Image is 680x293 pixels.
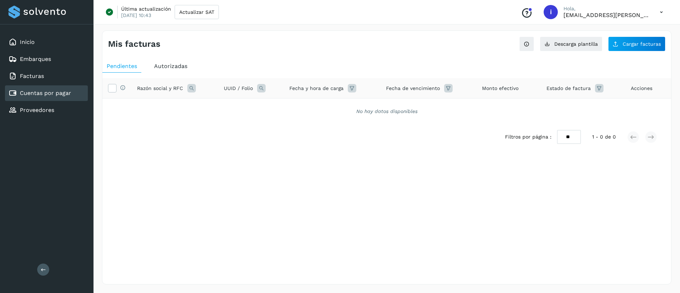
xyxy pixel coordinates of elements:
div: Inicio [5,34,88,50]
span: 1 - 0 de 0 [592,133,616,141]
p: Hola, [563,6,648,12]
span: Razón social y RFC [137,85,183,92]
button: Actualizar SAT [175,5,219,19]
a: Cuentas por pagar [20,90,71,96]
button: Descarga plantilla [540,36,602,51]
a: Facturas [20,73,44,79]
span: Estado de factura [546,85,591,92]
div: Proveedores [5,102,88,118]
div: No hay datos disponibles [112,108,662,115]
span: Filtros por página : [505,133,551,141]
a: Embarques [20,56,51,62]
span: Acciones [631,85,652,92]
span: UUID / Folio [224,85,253,92]
h4: Mis facturas [108,39,160,49]
span: Monto efectivo [482,85,518,92]
span: Autorizadas [154,63,187,69]
button: Cargar facturas [608,36,665,51]
div: Embarques [5,51,88,67]
span: Fecha y hora de carga [289,85,344,92]
span: Descarga plantilla [554,41,598,46]
span: Actualizar SAT [179,10,214,15]
span: Fecha de vencimiento [386,85,440,92]
div: Cuentas por pagar [5,85,88,101]
span: Pendientes [107,63,137,69]
span: Cargar facturas [623,41,661,46]
p: ikm@vink.com.mx [563,12,648,18]
p: Última actualización [121,6,171,12]
a: Proveedores [20,107,54,113]
a: Inicio [20,39,35,45]
div: Facturas [5,68,88,84]
p: [DATE] 10:43 [121,12,151,18]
